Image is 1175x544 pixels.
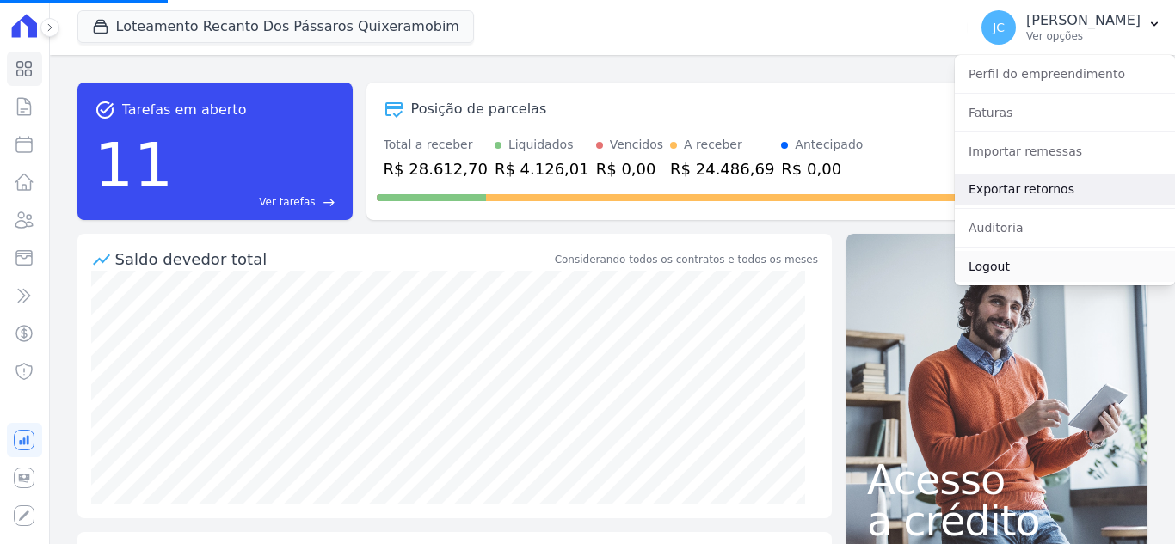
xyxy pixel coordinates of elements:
[867,459,1127,500] span: Acesso
[122,100,247,120] span: Tarefas em aberto
[968,3,1175,52] button: JC [PERSON_NAME] Ver opções
[495,157,589,180] div: R$ 4.126,01
[259,194,315,210] span: Ver tarefas
[955,136,1175,167] a: Importar remessas
[77,10,474,43] button: Loteamento Recanto Dos Pássaros Quixeramobim
[384,136,488,154] div: Total a receber
[323,196,335,209] span: east
[684,136,742,154] div: A receber
[1026,29,1141,43] p: Ver opções
[555,252,818,267] div: Considerando todos os contratos e todos os meses
[955,58,1175,89] a: Perfil do empreendimento
[670,157,774,180] div: R$ 24.486,69
[955,212,1175,243] a: Auditoria
[955,174,1175,205] a: Exportar retornos
[411,99,547,119] div: Posição de parcelas
[95,100,115,120] span: task_alt
[384,157,488,180] div: R$ 28.612,70
[1026,12,1141,29] p: [PERSON_NAME]
[180,194,335,210] a: Ver tarefas east
[781,157,863,180] div: R$ 0,00
[610,136,663,154] div: Vencidos
[795,136,863,154] div: Antecipado
[115,248,551,271] div: Saldo devedor total
[95,120,174,210] div: 11
[955,97,1175,128] a: Faturas
[508,136,574,154] div: Liquidados
[955,251,1175,282] a: Logout
[867,500,1127,541] span: a crédito
[596,157,663,180] div: R$ 0,00
[993,21,1005,34] span: JC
